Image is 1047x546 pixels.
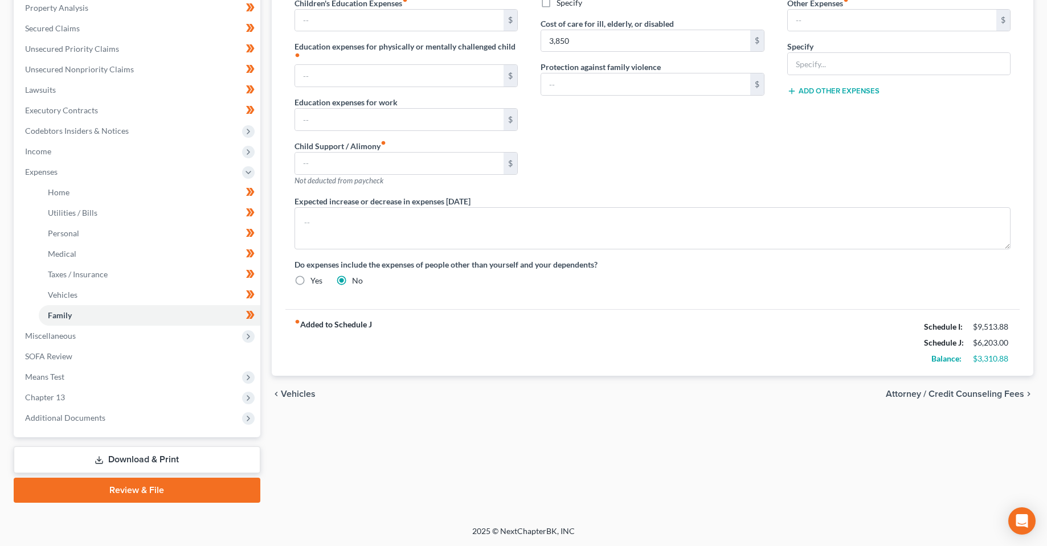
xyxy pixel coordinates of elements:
[750,30,764,52] div: $
[295,96,398,108] label: Education expenses for work
[924,322,963,331] strong: Schedule I:
[787,87,880,96] button: Add Other Expenses
[787,40,813,52] label: Specify
[295,109,504,130] input: --
[48,249,76,258] span: Medical
[39,223,260,244] a: Personal
[295,40,518,64] label: Education expenses for physically or mentally challenged child
[541,61,661,73] label: Protection against family violence
[25,126,129,136] span: Codebtors Insiders & Notices
[25,3,88,13] span: Property Analysis
[750,73,764,95] div: $
[25,23,80,33] span: Secured Claims
[25,105,98,115] span: Executory Contracts
[39,244,260,264] a: Medical
[788,10,997,31] input: --
[295,140,386,152] label: Child Support / Alimony
[25,331,76,340] span: Miscellaneous
[25,372,64,381] span: Means Test
[886,389,1024,399] span: Attorney / Credit Counseling Fees
[504,153,517,174] div: $
[25,64,134,74] span: Unsecured Nonpriority Claims
[295,10,504,31] input: --
[295,258,1011,270] label: Do expenses include the expenses of people other than yourself and your dependents?
[973,321,1011,332] div: $9,513.88
[504,65,517,87] div: $
[295,195,471,207] label: Expected increase or decrease in expenses [DATE]
[924,338,964,347] strong: Schedule J:
[931,354,962,363] strong: Balance:
[541,18,674,30] label: Cost of care for ill, elderly, or disabled
[381,140,386,146] i: fiber_manual_record
[16,346,260,367] a: SOFA Review
[48,228,79,238] span: Personal
[541,73,750,95] input: --
[1024,389,1033,399] i: chevron_right
[25,392,65,402] span: Chapter 13
[16,100,260,121] a: Executory Contracts
[295,176,383,185] span: Not deducted from paycheck
[310,275,322,286] label: Yes
[352,275,363,286] label: No
[1008,507,1036,535] div: Open Intercom Messenger
[48,269,108,279] span: Taxes / Insurance
[272,389,281,399] i: chevron_left
[272,389,316,399] button: chevron_left Vehicles
[39,305,260,326] a: Family
[996,10,1010,31] div: $
[16,18,260,39] a: Secured Claims
[25,146,51,156] span: Income
[39,203,260,223] a: Utilities / Bills
[16,80,260,100] a: Lawsuits
[199,526,848,546] div: 2025 © NextChapterBK, INC
[295,319,372,367] strong: Added to Schedule J
[295,319,300,325] i: fiber_manual_record
[281,389,316,399] span: Vehicles
[48,310,72,320] span: Family
[973,337,1011,348] div: $6,203.00
[25,351,72,361] span: SOFA Review
[48,290,77,299] span: Vehicles
[39,264,260,285] a: Taxes / Insurance
[886,389,1033,399] button: Attorney / Credit Counseling Fees chevron_right
[48,208,97,217] span: Utilities / Bills
[295,65,504,87] input: --
[788,53,1011,75] input: Specify...
[14,478,260,503] a: Review & File
[295,52,300,58] i: fiber_manual_record
[504,10,517,31] div: $
[16,59,260,80] a: Unsecured Nonpriority Claims
[295,153,504,174] input: --
[39,285,260,305] a: Vehicles
[16,39,260,59] a: Unsecured Priority Claims
[39,182,260,203] a: Home
[541,30,750,52] input: --
[973,353,1011,364] div: $3,310.88
[25,413,105,422] span: Additional Documents
[14,446,260,473] a: Download & Print
[504,109,517,130] div: $
[25,167,58,176] span: Expenses
[48,187,69,197] span: Home
[25,44,119,54] span: Unsecured Priority Claims
[25,85,56,95] span: Lawsuits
